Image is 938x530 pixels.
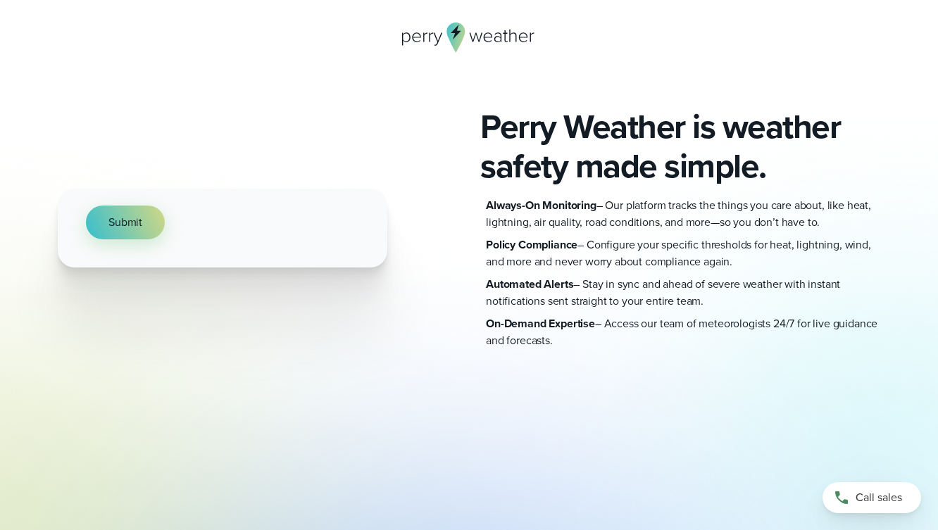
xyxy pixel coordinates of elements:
[486,315,880,349] p: – Access our team of meteorologists 24/7 for live guidance and forecasts.
[86,206,165,239] button: Submit
[486,236,577,253] strong: Policy Compliance
[856,489,902,506] span: Call sales
[108,214,142,231] span: Submit
[486,197,596,213] strong: Always-On Monitoring
[486,236,880,270] p: – Configure your specific thresholds for heat, lightning, wind, and more and never worry about co...
[480,107,880,186] h2: Perry Weather is weather safety made simple.
[486,276,880,310] p: – Stay in sync and ahead of severe weather with instant notifications sent straight to your entir...
[823,482,921,513] a: Call sales
[486,276,573,292] strong: Automated Alerts
[486,197,880,231] p: – Our platform tracks the things you care about, like heat, lightning, air quality, road conditio...
[486,315,595,332] strong: On-Demand Expertise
